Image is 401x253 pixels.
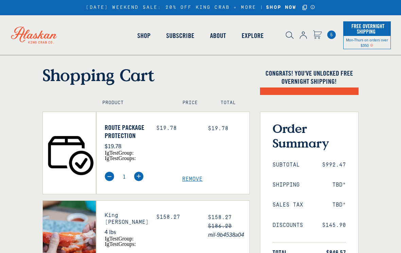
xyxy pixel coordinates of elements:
s: $186.20 [208,223,232,229]
a: Route Package Protection [105,123,146,140]
a: About [202,16,234,55]
img: Alaskan King Crab Co. logo [3,19,65,51]
a: Shop [129,16,158,55]
span: Shipping Notice Icon [370,43,373,47]
div: [DATE] WEEKEND SALE: 20% OFF KING CRAB + MORE | [86,4,315,12]
span: igTestGroups: [105,241,136,247]
a: Remove [182,176,249,182]
img: account [300,32,307,39]
span: $158.27 [208,214,232,220]
h1: Shopping Cart [42,65,250,85]
span: $992.47 [322,162,346,168]
img: minus [105,172,114,181]
a: Subscribe [158,16,202,55]
h3: Order Summary [273,121,346,150]
strong: SHOP NOW [266,5,296,10]
span: Free Overnight Shipping [350,21,384,37]
span: igTestGroup: [105,236,134,241]
h4: Total [221,100,244,106]
span: igTestGroups: [105,155,136,161]
img: search [286,32,294,39]
h3: King [PERSON_NAME] [105,212,146,225]
p: $19.78 [105,141,146,150]
span: 5 [327,31,336,39]
span: Mon-Thurs on orders over $350 [346,37,388,47]
h4: Product [102,100,168,106]
div: $158.27 [156,214,198,220]
div: $19.78 [156,125,198,132]
a: Announcement Bar Modal [310,5,315,9]
a: Cart [327,31,336,39]
a: Cart [313,30,322,40]
p: 4 lbs [105,227,146,236]
img: plus [134,172,143,181]
img: Route Package Protection - $19.78 [43,112,96,194]
a: Explore [234,16,272,55]
a: SHOP NOW [264,5,299,11]
span: $19.78 [208,125,228,132]
span: Sales Tax [273,202,303,208]
span: mil-9b4538a04 [208,230,249,239]
span: $145.90 [322,222,346,229]
span: Discounts [273,222,303,229]
h4: Price [182,100,206,106]
span: Subtotal [273,162,300,168]
span: igTestGroup: [105,150,134,156]
h4: Congrats! You've unlocked FREE OVERNIGHT SHIPPING! [260,69,359,85]
span: Shipping [273,182,300,188]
